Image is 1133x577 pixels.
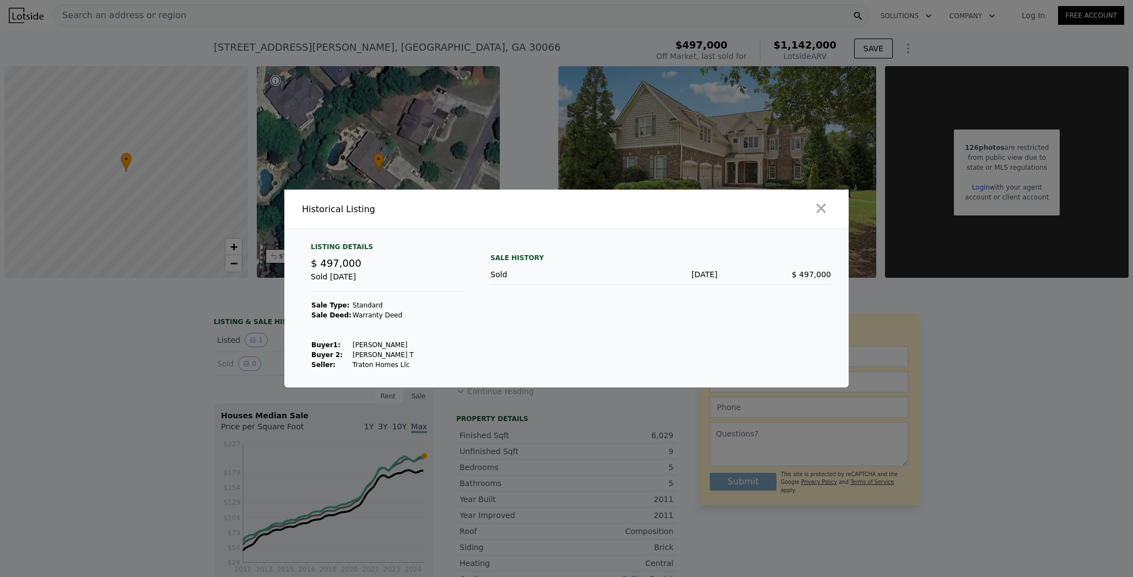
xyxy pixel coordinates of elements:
[490,269,604,280] div: Sold
[352,300,414,310] td: Standard
[311,257,362,269] span: $ 497,000
[604,269,717,280] div: [DATE]
[311,242,464,256] div: Listing Details
[352,340,414,350] td: [PERSON_NAME]
[352,350,414,360] td: [PERSON_NAME] T
[311,341,341,349] strong: Buyer 1 :
[490,251,831,265] div: Sale History
[311,351,343,359] strong: Buyer 2:
[311,301,349,309] strong: Sale Type:
[311,271,464,292] div: Sold [DATE]
[302,203,562,216] div: Historical Listing
[311,311,352,319] strong: Sale Deed:
[352,360,414,370] td: Traton Homes Llc
[311,361,336,369] strong: Seller :
[792,270,831,279] span: $ 497,000
[352,310,414,320] td: Warranty Deed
